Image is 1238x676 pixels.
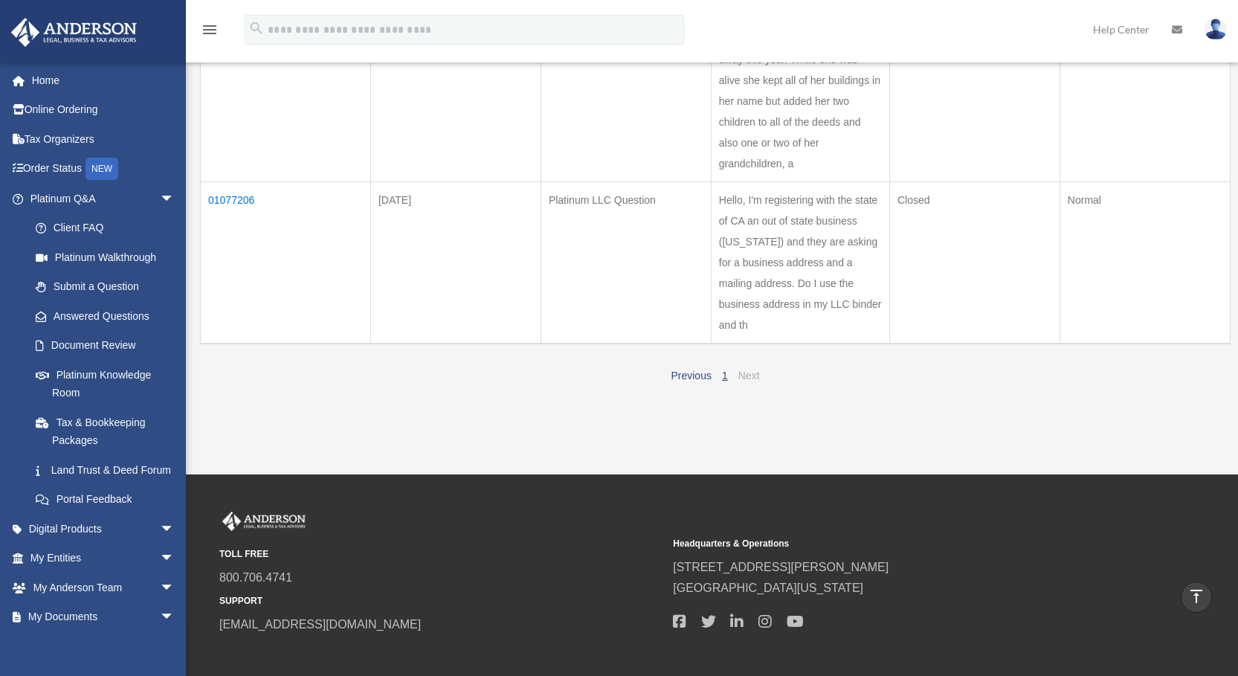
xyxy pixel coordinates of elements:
[248,20,265,36] i: search
[10,602,197,632] a: My Documentsarrow_drop_down
[10,95,197,125] a: Online Ordering
[1181,582,1212,613] a: vertical_align_top
[21,213,190,243] a: Client FAQ
[201,26,219,39] a: menu
[1060,21,1230,182] td: Normal
[1060,182,1230,344] td: Normal
[21,272,190,302] a: Submit a Question
[160,573,190,603] span: arrow_drop_down
[10,544,197,573] a: My Entitiesarrow_drop_down
[21,455,190,485] a: Land Trust & Deed Forum
[21,360,190,408] a: Platinum Knowledge Room
[21,242,190,272] a: Platinum Walkthrough
[370,21,541,182] td: [DATE]
[160,602,190,633] span: arrow_drop_down
[738,370,760,382] a: Next
[673,536,1116,552] small: Headquarters & Operations
[160,514,190,544] span: arrow_drop_down
[10,573,197,602] a: My Anderson Teamarrow_drop_down
[10,514,197,544] a: Digital Productsarrow_drop_down
[541,182,711,344] td: Platinum LLC Question
[86,158,118,180] div: NEW
[889,182,1060,344] td: Closed
[10,184,190,213] a: Platinum Q&Aarrow_drop_down
[219,593,662,609] small: SUPPORT
[201,182,371,344] td: 01077206
[10,65,197,95] a: Home
[160,544,190,574] span: arrow_drop_down
[541,21,711,182] td: Platinum Tax Question
[21,331,190,361] a: Document Review
[21,408,190,455] a: Tax & Bookkeeping Packages
[1205,19,1227,40] img: User Pic
[370,182,541,344] td: [DATE]
[201,21,219,39] i: menu
[21,301,182,331] a: Answered Questions
[711,21,889,182] td: Hello, my mother in law passed away this year. While she was alive she kept all of her buildings ...
[711,182,889,344] td: Hello, I'm registering with the state of CA an out of state business ([US_STATE]) and they are as...
[673,582,863,594] a: [GEOGRAPHIC_DATA][US_STATE]
[889,21,1060,182] td: Answered
[219,618,421,631] a: [EMAIL_ADDRESS][DOMAIN_NAME]
[219,571,292,584] a: 800.706.4741
[722,370,728,382] a: 1
[21,485,190,515] a: Portal Feedback
[671,370,711,382] a: Previous
[219,512,309,531] img: Anderson Advisors Platinum Portal
[10,154,197,184] a: Order StatusNEW
[201,21,371,182] td: 01090620
[160,184,190,214] span: arrow_drop_down
[7,18,141,47] img: Anderson Advisors Platinum Portal
[1187,588,1205,605] i: vertical_align_top
[10,124,197,154] a: Tax Organizers
[673,561,889,573] a: [STREET_ADDRESS][PERSON_NAME]
[219,547,662,562] small: TOLL FREE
